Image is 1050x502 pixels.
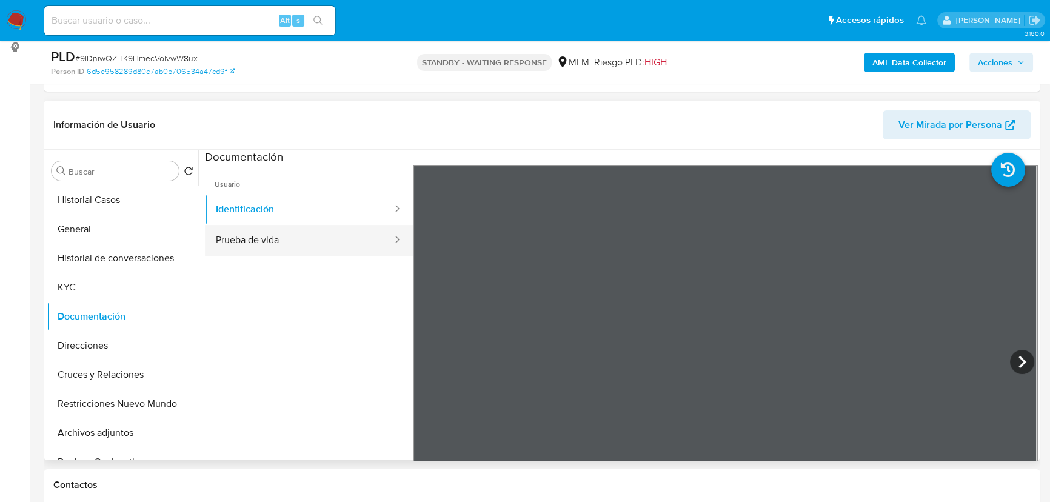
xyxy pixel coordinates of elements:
h1: Información de Usuario [53,119,155,131]
input: Buscar [69,166,174,177]
button: Buscar [56,166,66,176]
span: Acciones [978,53,1012,72]
a: Salir [1028,14,1041,27]
p: STANDBY - WAITING RESPONSE [417,54,552,71]
button: Cruces y Relaciones [47,360,198,389]
span: Riesgo PLD: [594,56,667,69]
button: Volver al orden por defecto [184,166,193,179]
a: Notificaciones [916,15,926,25]
span: Alt [280,15,290,26]
b: AML Data Collector [872,53,946,72]
span: Accesos rápidos [836,14,904,27]
b: Person ID [51,66,84,77]
span: 3.160.0 [1024,28,1044,38]
span: Ver Mirada por Persona [898,110,1002,139]
button: Historial Casos [47,186,198,215]
button: KYC [47,273,198,302]
h1: Contactos [53,479,1031,491]
button: Archivos adjuntos [47,418,198,447]
span: # 9lDniwQZHK9HmecVolvwW8ux [75,52,198,64]
button: Documentación [47,302,198,331]
button: Historial de conversaciones [47,244,198,273]
a: 6d5e958289d80e7ab0b706534a47cd9f [87,66,235,77]
p: erika.juarez@mercadolibre.com.mx [955,15,1024,26]
span: s [296,15,300,26]
b: PLD [51,47,75,66]
button: search-icon [306,12,330,29]
button: General [47,215,198,244]
button: Devices Geolocation [47,447,198,477]
button: Direcciones [47,331,198,360]
input: Buscar usuario o caso... [44,13,335,28]
button: Ver Mirada por Persona [883,110,1031,139]
button: AML Data Collector [864,53,955,72]
div: MLM [557,56,589,69]
button: Restricciones Nuevo Mundo [47,389,198,418]
button: Acciones [969,53,1033,72]
span: HIGH [644,55,667,69]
